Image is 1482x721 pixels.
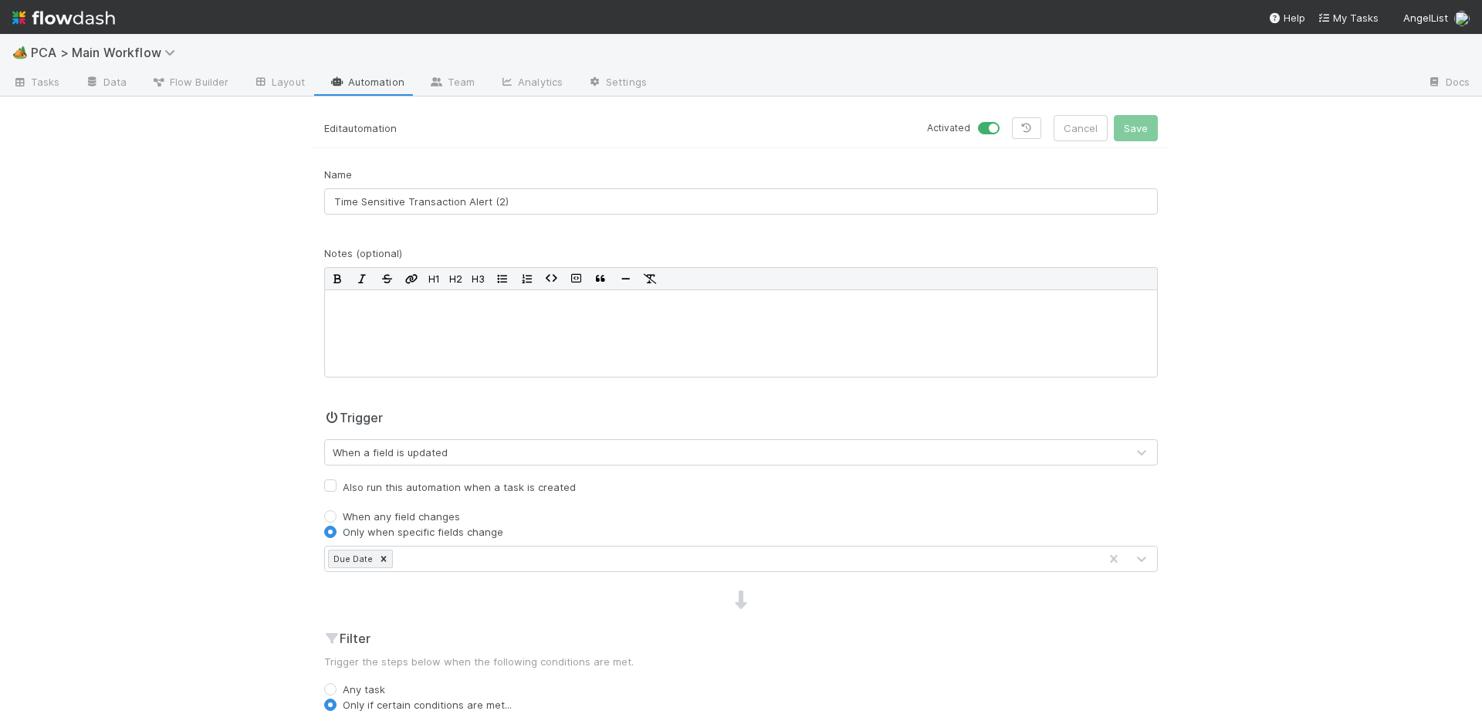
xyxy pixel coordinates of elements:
span: Tasks [12,74,60,90]
span: PCA > Main Workflow [31,45,183,60]
a: Layout [241,71,317,96]
a: My Tasks [1318,10,1379,25]
a: Settings [575,71,659,96]
div: When a field is updated [333,445,448,460]
button: H1 [424,268,445,289]
a: Team [417,71,487,96]
a: Analytics [487,71,575,96]
button: Code Block [563,268,588,289]
img: logo-inverted-e16ddd16eac7371096b0.svg [12,5,115,31]
button: Bold [325,268,350,289]
span: AngelList [1403,12,1448,24]
a: Flow Builder [139,71,241,96]
span: Flow Builder [151,74,228,90]
span: My Tasks [1318,12,1379,24]
label: Any task [343,682,385,697]
button: H2 [445,268,467,289]
button: Italic [350,268,374,289]
a: Data [73,71,139,96]
h2: Filter [324,629,1158,648]
button: Code [539,268,563,289]
div: Help [1268,10,1305,25]
p: Trigger the steps below when the following conditions are met. [324,654,1158,669]
label: When any field changes [343,509,460,524]
button: Strikethrough [374,268,399,289]
h2: Trigger [324,408,383,427]
button: Remove Format [638,268,662,289]
button: H3 [467,268,489,289]
label: Also run this automation when a task is created [343,478,576,496]
button: Save [1114,115,1158,141]
a: Automation [317,71,417,96]
label: Only if certain conditions are met... [343,697,512,713]
a: Docs [1415,71,1482,96]
button: Cancel [1054,115,1108,141]
label: Notes (optional) [324,245,402,261]
span: 🏕️ [12,46,28,59]
button: Ordered List [514,268,539,289]
button: Bullet List [489,268,514,289]
button: Horizontal Rule [613,268,638,289]
small: Activated [927,121,970,135]
label: Only when specific fields change [343,524,503,540]
img: avatar_d89a0a80-047e-40c9-bdc2-a2d44e645fd3.png [1454,11,1470,26]
label: Name [324,167,352,182]
p: Edit automation [324,117,729,140]
button: Edit Link [399,268,424,289]
button: Blockquote [588,268,613,289]
div: Due Date [329,550,375,567]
